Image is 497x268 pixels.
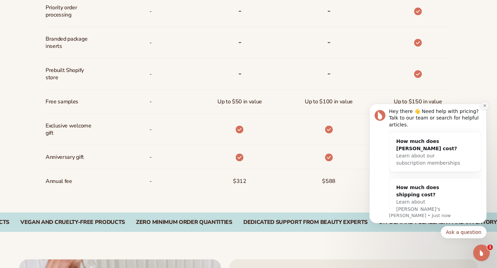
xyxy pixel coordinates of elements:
[322,175,335,188] span: $588
[327,5,331,16] b: -
[149,68,152,81] span: -
[327,37,331,48] b: -
[305,95,353,108] span: Up to $100 in value
[46,95,78,108] span: Free samples
[46,1,91,21] span: Priority order processing
[238,68,242,79] b: -
[136,219,232,226] div: Zero Minimum Order QuantitieS
[243,219,368,226] div: Dedicated Support From Beauty Experts
[149,151,152,164] span: -
[487,245,493,250] span: 1
[149,37,152,49] span: -
[46,64,91,84] span: Prebuilt Shopify store
[149,175,152,188] span: -
[217,95,262,108] span: Up to $50 in value
[149,5,152,18] span: -
[46,33,91,53] span: Branded package inserts
[149,95,152,108] span: -
[233,175,246,188] span: $312
[46,151,84,164] span: Anniversary gift
[473,245,490,261] iframe: Intercom live chat
[46,175,72,188] span: Annual fee
[46,120,91,140] span: Exclusive welcome gift
[20,219,125,226] div: Vegan and Cruelty-Free Products
[238,5,242,16] b: -
[149,123,152,136] span: -
[238,37,242,48] b: -
[327,68,331,79] b: -
[359,81,497,249] iframe: Intercom notifications message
